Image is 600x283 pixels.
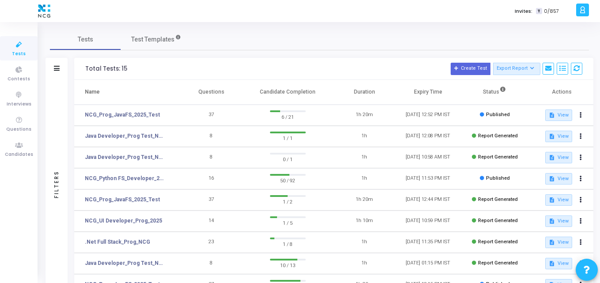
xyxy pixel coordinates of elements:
a: .Net Full Stack_Prog_NCG [85,238,150,246]
mat-icon: description [549,112,555,118]
td: 37 [179,105,243,126]
button: View [545,109,572,121]
button: Export Report [493,63,540,75]
td: 8 [179,253,243,274]
span: Test Templates [131,35,175,44]
mat-icon: description [549,133,555,140]
th: Candidate Completion [243,80,333,105]
mat-icon: description [549,239,555,245]
span: Candidates [5,151,33,158]
td: 1h [333,232,396,253]
td: 8 [179,147,243,168]
span: 1 / 8 [270,239,306,248]
div: Total Tests: 15 [85,65,127,72]
label: Invites: [515,8,532,15]
button: View [545,152,572,163]
mat-icon: description [549,176,555,182]
a: Java Developer_Prog Test_NCG [85,132,166,140]
td: 1h [333,147,396,168]
td: [DATE] 10:59 PM IST [396,211,460,232]
th: Status [460,80,530,105]
td: 1h [333,126,396,147]
td: [DATE] 12:52 PM IST [396,105,460,126]
a: NCG_UI Developer_Prog_2025 [85,217,162,225]
mat-icon: description [549,260,555,267]
span: 0 / 1 [270,155,306,163]
td: [DATE] 11:35 PM IST [396,232,460,253]
span: 6 / 21 [270,112,306,121]
button: View [545,237,572,248]
td: [DATE] 10:58 AM IST [396,147,460,168]
a: NCG_Prog_JavaFS_2025_Test [85,111,160,119]
span: Published [486,112,510,117]
td: [DATE] 12:44 PM IST [396,189,460,211]
div: Filters [53,136,61,233]
a: Java Developer_Prog Test_NCG [85,153,166,161]
mat-icon: description [549,197,555,203]
span: T [536,8,542,15]
mat-icon: description [549,155,555,161]
td: 1h [333,168,396,189]
button: Create Test [451,63,490,75]
td: 8 [179,126,243,147]
span: Report Generated [478,239,518,245]
td: 1h [333,253,396,274]
th: Questions [179,80,243,105]
span: Published [486,175,510,181]
span: 0/857 [544,8,559,15]
span: Report Generated [478,196,518,202]
td: [DATE] 11:53 PM IST [396,168,460,189]
a: NCG_Prog_JavaFS_2025_Test [85,196,160,204]
span: Contests [8,75,30,83]
span: Report Generated [478,260,518,266]
button: View [545,173,572,185]
td: [DATE] 12:08 PM IST [396,126,460,147]
td: [DATE] 01:15 PM IST [396,253,460,274]
td: 16 [179,168,243,189]
img: logo [36,2,53,20]
span: Questions [6,126,31,133]
span: 1 / 5 [270,218,306,227]
span: 50 / 92 [270,176,306,185]
td: 14 [179,211,243,232]
span: Report Generated [478,218,518,223]
span: Tests [12,50,26,58]
span: 10 / 13 [270,260,306,269]
td: 1h 20m [333,105,396,126]
span: Report Generated [478,154,518,160]
mat-icon: description [549,218,555,224]
button: View [545,258,572,269]
td: 23 [179,232,243,253]
td: 1h 10m [333,211,396,232]
td: 1h 20m [333,189,396,211]
button: View [545,131,572,142]
a: Java Developer_Prog Test_NCG [85,259,166,267]
td: 37 [179,189,243,211]
span: Interviews [7,101,31,108]
th: Actions [530,80,593,105]
th: Expiry Time [396,80,460,105]
th: Name [74,80,179,105]
a: NCG_Python FS_Developer_2025 [85,174,166,182]
span: Report Generated [478,133,518,139]
span: 1 / 2 [270,197,306,206]
button: View [545,215,572,227]
span: 1 / 1 [270,133,306,142]
button: View [545,194,572,206]
th: Duration [333,80,396,105]
span: Tests [78,35,93,44]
